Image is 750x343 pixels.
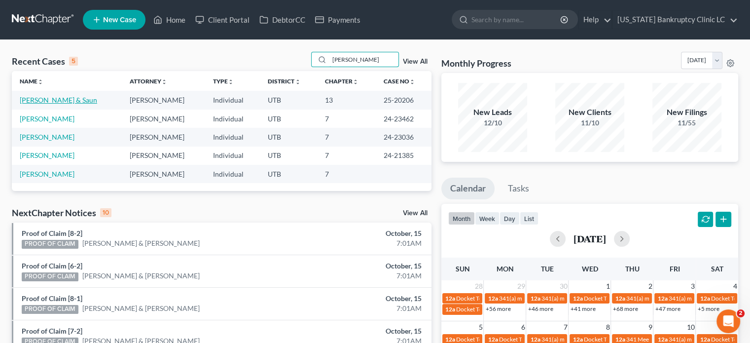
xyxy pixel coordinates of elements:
span: Tue [541,265,554,273]
span: 341(a) meeting for [PERSON_NAME] [541,336,636,343]
td: UTB [260,165,317,183]
span: 12a [530,295,540,302]
i: unfold_more [409,79,415,85]
span: 12a [530,336,540,343]
h3: Monthly Progress [441,57,511,69]
td: UTB [260,128,317,146]
a: Nameunfold_more [20,77,43,85]
span: Docket Text: for [PERSON_NAME] [499,336,587,343]
a: Proof of Claim [8-2] [22,229,82,237]
a: View All [403,210,428,217]
span: Docket Text: for [PERSON_NAME] [583,336,672,343]
span: 2 [737,309,745,317]
a: [PERSON_NAME] [20,114,74,123]
button: day [500,212,520,225]
div: October, 15 [295,229,422,238]
div: New Filings [652,107,721,118]
div: 7:01AM [295,271,422,281]
a: [PERSON_NAME] & [PERSON_NAME] [82,304,200,313]
span: 6 [520,321,526,333]
td: [PERSON_NAME] [122,110,205,128]
span: Docket Text: for [PERSON_NAME] [583,295,672,302]
i: unfold_more [161,79,167,85]
div: 11/55 [652,118,721,128]
a: Calendar [441,178,495,199]
h2: [DATE] [573,233,606,244]
a: Home [148,11,190,29]
button: month [448,212,475,225]
td: 24-23462 [375,110,431,128]
td: 7 [317,165,375,183]
span: 12a [657,336,667,343]
a: Proof of Claim [7-2] [22,327,82,335]
a: [PERSON_NAME] [20,151,74,159]
a: +68 more [612,305,638,312]
td: Individual [205,91,260,109]
input: Search by name... [329,52,398,67]
span: Mon [496,265,513,273]
a: Payments [310,11,365,29]
span: 2 [647,280,653,292]
a: [PERSON_NAME] [20,133,74,141]
span: 10 [685,321,695,333]
span: 3 [689,280,695,292]
span: New Case [103,16,136,24]
div: 11/10 [555,118,624,128]
div: NextChapter Notices [12,207,111,219]
td: UTB [260,110,317,128]
a: View All [403,58,428,65]
span: 12a [572,295,582,302]
a: [PERSON_NAME] [20,170,74,178]
span: 12a [700,295,710,302]
span: 341(a) meeting for [PERSON_NAME] [541,295,636,302]
span: 7 [562,321,568,333]
td: 7 [317,110,375,128]
span: Docket Text: for [PERSON_NAME] & [PERSON_NAME] [456,295,597,302]
td: Individual [205,165,260,183]
td: 7 [317,128,375,146]
span: 5 [477,321,483,333]
a: Districtunfold_more [268,77,300,85]
div: New Leads [458,107,527,118]
span: Sun [455,265,469,273]
a: +5 more [697,305,719,312]
span: Fri [669,265,679,273]
td: Individual [205,147,260,165]
div: PROOF OF CLAIM [22,305,78,314]
span: 341(a) meeting for [PERSON_NAME] & [PERSON_NAME] [499,295,646,302]
span: Thu [625,265,639,273]
td: [PERSON_NAME] [122,165,205,183]
span: 4 [732,280,738,292]
span: 12a [700,336,710,343]
i: unfold_more [294,79,300,85]
span: 29 [516,280,526,292]
span: 341 Meeting for [PERSON_NAME] [626,336,714,343]
a: +41 more [570,305,595,312]
td: 24-23036 [375,128,431,146]
span: 12a [445,336,455,343]
a: Case Nounfold_more [383,77,415,85]
td: Individual [205,110,260,128]
div: 10 [100,208,111,217]
span: 12a [615,295,625,302]
a: Chapterunfold_more [325,77,358,85]
span: 28 [473,280,483,292]
span: 1 [605,280,610,292]
td: UTB [260,91,317,109]
a: +47 more [655,305,680,312]
td: 25-20206 [375,91,431,109]
a: Proof of Claim [6-2] [22,262,82,270]
span: 12a [615,336,625,343]
span: 30 [558,280,568,292]
a: Typeunfold_more [213,77,234,85]
a: [US_STATE] Bankruptcy Clinic LC [612,11,738,29]
i: unfold_more [37,79,43,85]
a: Help [578,11,611,29]
a: [PERSON_NAME] & [PERSON_NAME] [82,271,200,281]
input: Search by name... [471,10,562,29]
button: week [475,212,500,225]
td: [PERSON_NAME] [122,147,205,165]
div: October, 15 [295,326,422,336]
span: Wed [581,265,598,273]
td: 24-21385 [375,147,431,165]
